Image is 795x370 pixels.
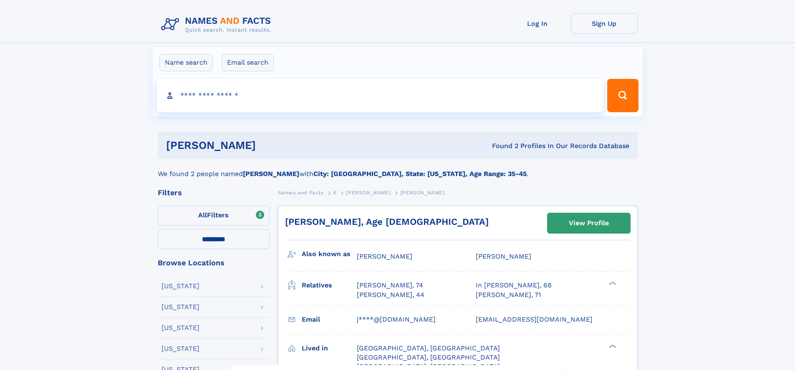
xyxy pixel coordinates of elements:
[357,344,500,352] span: [GEOGRAPHIC_DATA], [GEOGRAPHIC_DATA]
[504,13,571,34] a: Log In
[285,216,489,227] a: [PERSON_NAME], Age [DEMOGRAPHIC_DATA]
[158,13,278,36] img: Logo Names and Facts
[166,140,374,151] h1: [PERSON_NAME]
[162,283,199,289] div: [US_STATE]
[346,187,391,198] a: [PERSON_NAME]
[162,345,199,352] div: [US_STATE]
[159,54,213,71] label: Name search
[548,213,630,233] a: View Profile
[476,252,531,260] span: [PERSON_NAME]
[476,281,552,290] a: In [PERSON_NAME], 68
[607,281,617,286] div: ❯
[357,290,424,300] a: [PERSON_NAME], 44
[302,312,357,327] h3: Email
[162,325,199,331] div: [US_STATE]
[158,159,638,179] div: We found 2 people named with .
[158,206,270,226] label: Filters
[476,290,541,300] a: [PERSON_NAME], 71
[278,187,324,198] a: Names and Facts
[357,252,412,260] span: [PERSON_NAME]
[357,353,500,361] span: [GEOGRAPHIC_DATA], [GEOGRAPHIC_DATA]
[302,278,357,292] h3: Relatives
[476,315,593,323] span: [EMAIL_ADDRESS][DOMAIN_NAME]
[607,343,617,349] div: ❯
[222,54,274,71] label: Email search
[243,170,299,178] b: [PERSON_NAME]
[571,13,638,34] a: Sign Up
[346,190,391,196] span: [PERSON_NAME]
[302,247,357,261] h3: Also known as
[607,79,638,112] button: Search Button
[374,141,629,151] div: Found 2 Profiles In Our Records Database
[157,79,604,112] input: search input
[400,190,445,196] span: [PERSON_NAME]
[333,187,337,198] a: K
[158,189,270,196] div: Filters
[302,341,357,355] h3: Lived in
[158,259,270,267] div: Browse Locations
[313,170,527,178] b: City: [GEOGRAPHIC_DATA], State: [US_STATE], Age Range: 35-45
[333,190,337,196] span: K
[198,211,207,219] span: All
[569,214,609,233] div: View Profile
[162,304,199,310] div: [US_STATE]
[357,281,423,290] a: [PERSON_NAME], 74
